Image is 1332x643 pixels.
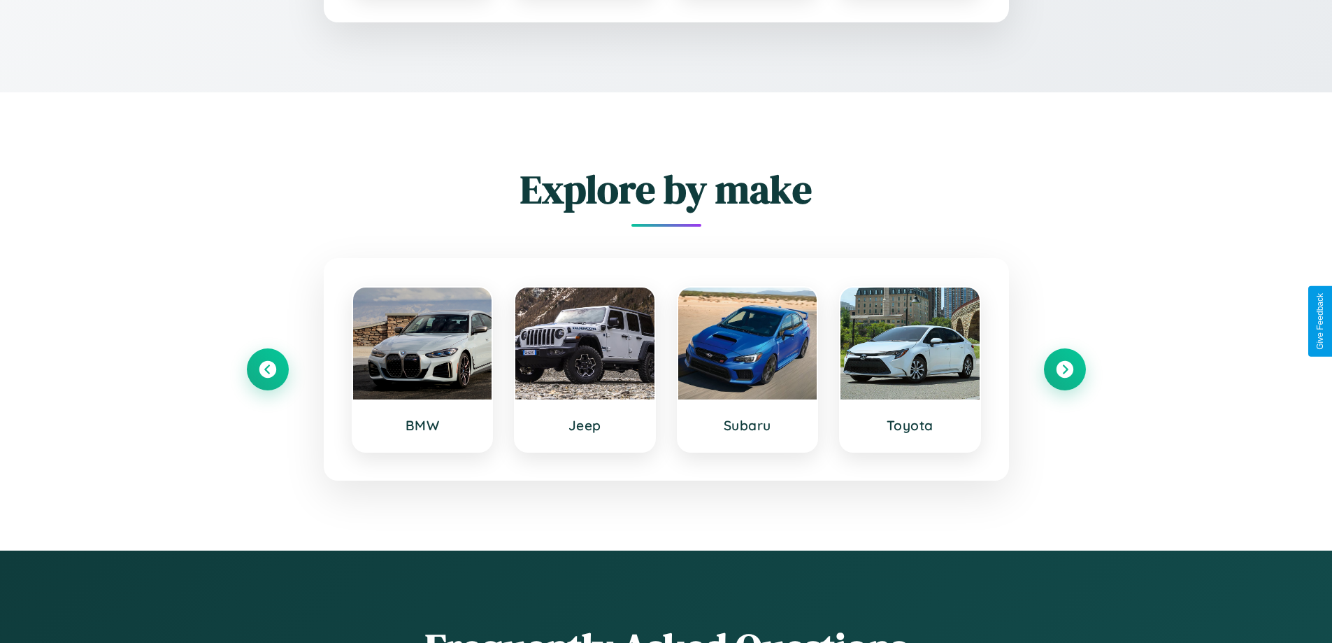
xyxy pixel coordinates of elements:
[247,162,1086,216] h2: Explore by make
[1315,293,1325,350] div: Give Feedback
[367,417,478,434] h3: BMW
[529,417,640,434] h3: Jeep
[854,417,966,434] h3: Toyota
[692,417,803,434] h3: Subaru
